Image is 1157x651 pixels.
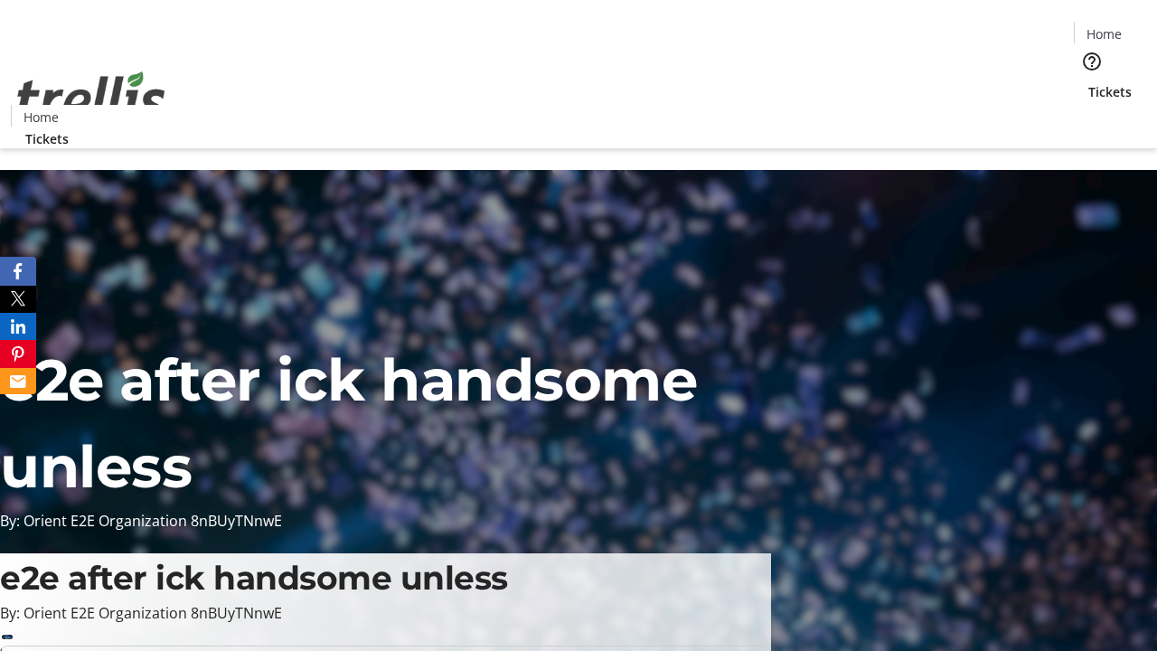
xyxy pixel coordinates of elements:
span: Tickets [25,129,69,148]
a: Home [12,108,70,127]
span: Tickets [1088,82,1132,101]
a: Tickets [11,129,83,148]
span: Home [24,108,59,127]
button: Help [1074,43,1110,80]
span: Home [1086,24,1122,43]
a: Home [1075,24,1133,43]
button: Cart [1074,101,1110,137]
a: Tickets [1074,82,1146,101]
img: Orient E2E Organization 8nBUyTNnwE's Logo [11,52,172,142]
